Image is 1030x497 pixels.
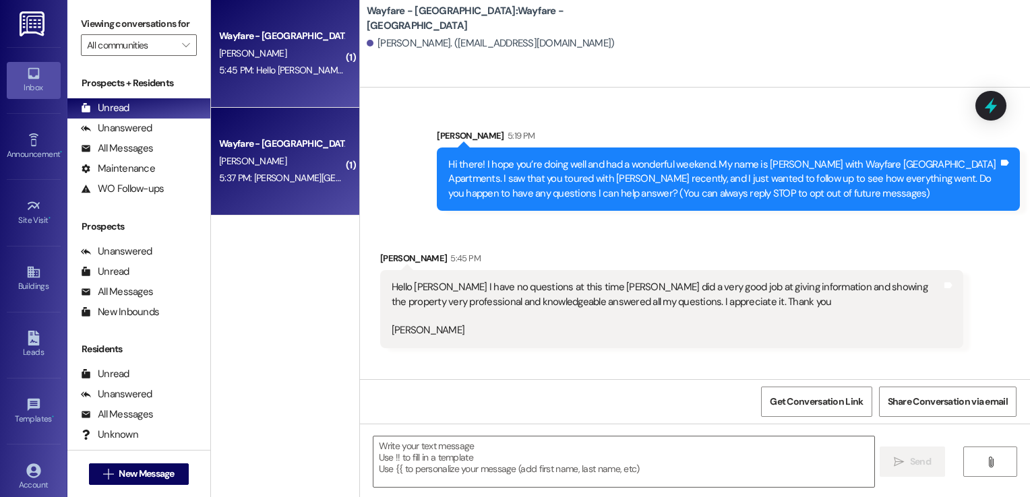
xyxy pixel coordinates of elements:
[103,469,113,479] i: 
[448,158,998,201] div: Hi there! I hope you’re doing well and had a wonderful weekend. My name is [PERSON_NAME] with Way...
[81,285,153,299] div: All Messages
[219,29,344,43] div: Wayfare - [GEOGRAPHIC_DATA]
[81,367,129,381] div: Unread
[7,459,61,496] a: Account
[367,36,615,51] div: [PERSON_NAME]. ([EMAIL_ADDRESS][DOMAIN_NAME])
[81,265,129,279] div: Unread
[7,261,61,297] a: Buildings
[67,220,210,234] div: Prospects
[879,387,1017,417] button: Share Conversation via email
[81,244,152,259] div: Unanswered
[7,327,61,363] a: Leads
[437,129,1020,147] div: [PERSON_NAME]
[81,407,153,422] div: All Messages
[81,13,197,34] label: Viewing conversations for
[67,342,210,356] div: Residents
[81,121,152,135] div: Unanswered
[894,457,904,467] i: 
[7,393,61,430] a: Templates •
[888,395,1008,409] span: Share Conversation via email
[182,40,189,51] i: 
[7,195,61,231] a: Site Visit •
[81,428,138,442] div: Unknown
[504,129,535,143] div: 5:19 PM
[880,446,945,477] button: Send
[380,251,963,270] div: [PERSON_NAME]
[81,387,152,401] div: Unanswered
[910,455,931,469] span: Send
[89,463,189,485] button: New Message
[447,251,480,265] div: 5:45 PM
[770,395,863,409] span: Get Conversation Link
[986,457,996,467] i: 
[219,47,286,59] span: [PERSON_NAME]
[67,76,210,90] div: Prospects + Residents
[219,172,475,184] div: 5:37 PM: [PERSON_NAME][GEOGRAPHIC_DATA][PERSON_NAME]
[81,141,153,156] div: All Messages
[81,305,159,319] div: New Inbounds
[60,147,62,157] span: •
[219,137,344,151] div: Wayfare - [GEOGRAPHIC_DATA]
[81,182,164,196] div: WO Follow-ups
[219,155,286,167] span: [PERSON_NAME]
[49,213,51,223] span: •
[7,62,61,98] a: Inbox
[87,34,175,56] input: All communities
[81,162,155,176] div: Maintenance
[81,101,129,115] div: Unread
[392,280,942,338] div: Hello [PERSON_NAME] I have no questions at this time [PERSON_NAME] did a very good job at giving ...
[52,412,54,422] span: •
[119,467,174,481] span: New Message
[367,4,636,33] b: Wayfare - [GEOGRAPHIC_DATA]: Wayfare - [GEOGRAPHIC_DATA]
[20,11,47,36] img: ResiDesk Logo
[761,387,872,417] button: Get Conversation Link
